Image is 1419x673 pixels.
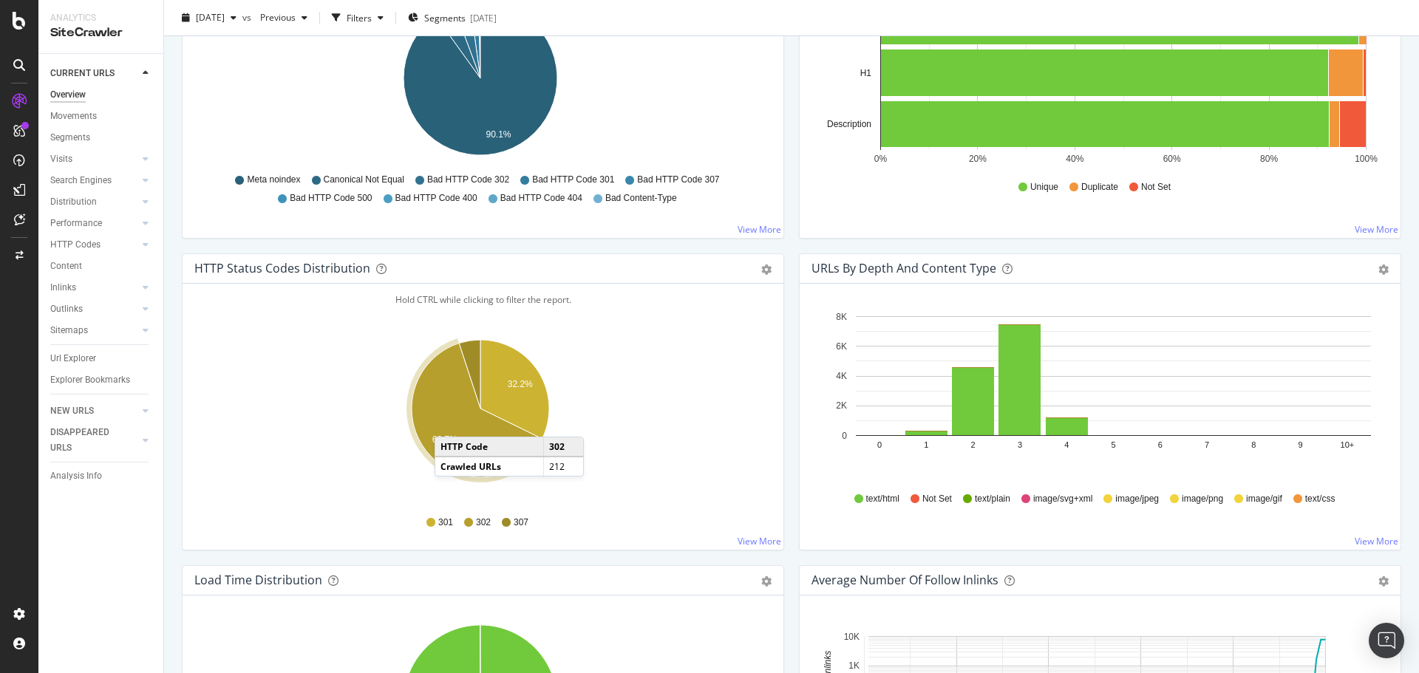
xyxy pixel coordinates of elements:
[50,130,153,146] a: Segments
[326,6,389,30] button: Filters
[50,130,90,146] div: Segments
[176,6,242,30] button: [DATE]
[50,403,138,419] a: NEW URLS
[1064,440,1069,449] text: 4
[50,151,138,167] a: Visits
[476,516,491,529] span: 302
[1081,181,1118,194] span: Duplicate
[1378,264,1389,275] div: gear
[1305,493,1335,505] span: text/css
[1018,440,1022,449] text: 3
[50,237,138,253] a: HTTP Codes
[486,129,511,140] text: 90.1%
[196,11,225,24] span: 2025 Aug. 21st
[1066,154,1083,164] text: 40%
[1033,493,1092,505] span: image/svg+xml
[532,174,614,186] span: Bad HTTP Code 301
[922,493,952,505] span: Not Set
[761,576,772,587] div: gear
[877,440,882,449] text: 0
[254,11,296,24] span: Previous
[435,437,543,457] td: HTTP Code
[50,301,138,317] a: Outlinks
[500,192,582,205] span: Bad HTTP Code 404
[424,11,466,24] span: Segments
[50,109,153,124] a: Movements
[50,301,83,317] div: Outlinks
[50,351,96,366] div: Url Explorer
[761,264,772,275] div: gear
[50,425,138,456] a: DISAPPEARED URLS
[811,307,1384,479] svg: A chart.
[811,573,998,587] div: Average Number of Follow Inlinks
[290,192,372,205] span: Bad HTTP Code 500
[50,259,153,274] a: Content
[50,12,152,24] div: Analytics
[324,174,404,186] span: Canonical Not Equal
[860,68,872,78] text: H1
[50,280,76,295] div: Inlinks
[50,468,102,484] div: Analysis Info
[1205,440,1209,449] text: 7
[438,516,453,529] span: 301
[1355,154,1378,164] text: 100%
[1115,493,1159,505] span: image/jpeg
[254,6,313,30] button: Previous
[432,434,457,445] text: 62.7%
[836,371,847,381] text: 4K
[50,194,138,210] a: Distribution
[738,223,781,236] a: View More
[50,173,112,188] div: Search Engines
[50,66,138,81] a: CURRENT URLS
[50,216,102,231] div: Performance
[1030,181,1058,194] span: Unique
[738,535,781,547] a: View More
[827,119,871,129] text: Description
[811,261,996,276] div: URLs by Depth and Content Type
[1251,440,1256,449] text: 8
[543,437,583,457] td: 302
[435,457,543,476] td: Crawled URLs
[975,493,1010,505] span: text/plain
[50,151,72,167] div: Visits
[50,173,138,188] a: Search Engines
[1355,223,1398,236] a: View More
[50,351,153,366] a: Url Explorer
[50,87,153,103] a: Overview
[50,280,138,295] a: Inlinks
[194,573,322,587] div: Load Time Distribution
[848,660,860,671] text: 1K
[543,457,583,476] td: 212
[194,331,766,502] svg: A chart.
[194,261,370,276] div: HTTP Status Codes Distribution
[395,192,477,205] span: Bad HTTP Code 400
[427,174,509,186] span: Bad HTTP Code 302
[874,154,888,164] text: 0%
[347,11,372,24] div: Filters
[402,6,503,30] button: Segments[DATE]
[50,403,94,419] div: NEW URLS
[1141,181,1171,194] span: Not Set
[514,516,528,529] span: 307
[1182,493,1223,505] span: image/png
[844,632,860,642] text: 10K
[842,431,847,441] text: 0
[971,440,976,449] text: 2
[50,194,97,210] div: Distribution
[247,174,300,186] span: Meta noindex
[50,237,101,253] div: HTTP Codes
[1260,154,1278,164] text: 80%
[866,493,899,505] span: text/html
[50,87,86,103] div: Overview
[1378,576,1389,587] div: gear
[50,323,138,338] a: Sitemaps
[836,312,847,322] text: 8K
[1246,493,1282,505] span: image/gif
[50,66,115,81] div: CURRENT URLS
[50,216,138,231] a: Performance
[508,379,533,389] text: 32.2%
[1355,535,1398,547] a: View More
[969,154,987,164] text: 20%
